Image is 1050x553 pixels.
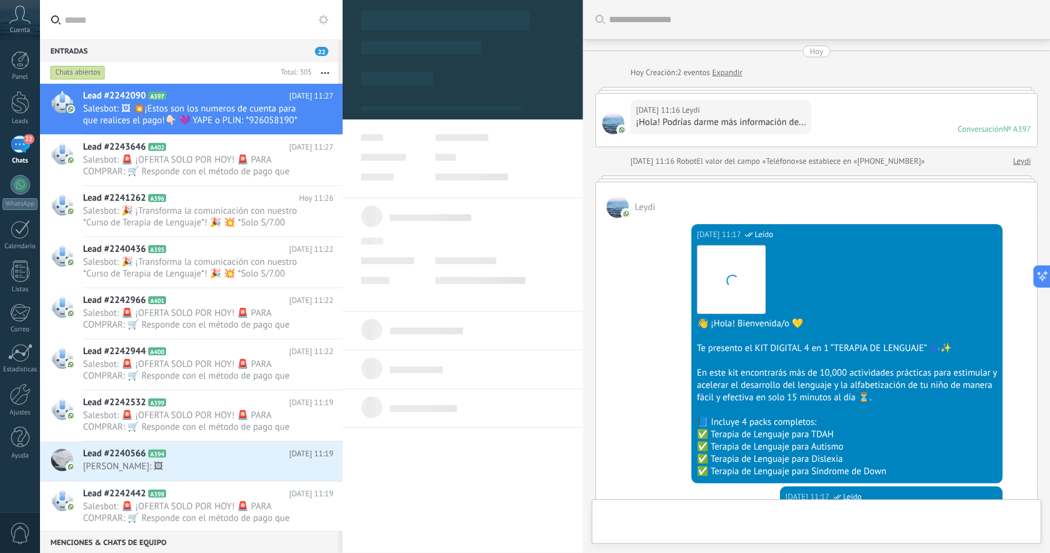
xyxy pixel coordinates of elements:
[83,448,146,460] span: Lead #2240566
[83,192,146,204] span: Lead #2241262
[697,453,997,466] div: ✅ Terapia de Lenguaje para Dislexia
[289,488,333,500] span: [DATE] 11:19
[697,466,997,478] div: ✅ Terapia de Lenguaje para Síndrome de Down
[66,462,75,471] img: com.amocrm.amocrmwa.svg
[622,209,630,218] img: com.amocrm.amocrmwa.svg
[66,503,75,511] img: com.amocrm.amocrmwa.svg
[630,67,646,79] div: Hoy
[148,194,166,202] span: A396
[40,390,343,441] a: Lead #2242532 A399 [DATE] 11:19 Salesbot: 🚨 ¡OFERTA SOLO POR HOY! 🚨 PARA COMPRAR: 🛒 Responde con ...
[636,104,682,116] div: [DATE] 11:16
[148,245,166,253] span: A393
[1003,124,1031,134] div: № A397
[66,105,75,113] img: com.amocrm.amocrmwa.svg
[299,192,333,204] span: Hoy 11:26
[755,228,773,241] span: Leído
[1013,155,1031,168] a: Leydi
[83,294,146,307] span: Lead #2242966
[148,92,166,100] span: A397
[40,442,343,481] a: Lead #2240566 A394 [DATE] 11:19 [PERSON_NAME]: 🖼
[2,198,38,210] div: WhatsApp
[66,258,75,267] img: com.amocrm.amocrmwa.svg
[810,46,824,57] div: Hoy
[66,360,75,369] img: com.amocrm.amocrmwa.svg
[83,256,310,280] span: Salesbot: 🎉 ¡Transforma la comunicación con nuestro *Curso de Terapia de Lenguaje*! 🎉 💥 *Solo S/7...
[697,367,997,404] div: En este kit encontrarás más de 10,000 actividades prácticas para estimular y acelerar el desarrol...
[697,228,743,241] div: [DATE] 11:17
[83,358,310,382] span: Salesbot: 🚨 ¡OFERTA SOLO POR HOY! 🚨 PARA COMPRAR: 🛒 Responde con el método de pago que prefieras ...
[697,441,997,453] div: ✅ Terapia de Lenguaje para Autismo
[2,326,38,334] div: Correo
[83,90,146,102] span: Lead #2242090
[83,307,310,331] span: Salesbot: 🚨 ¡OFERTA SOLO POR HOY! 🚨 PARA COMPRAR: 🛒 Responde con el método de pago que prefieras ...
[289,243,333,256] span: [DATE] 11:22
[83,488,146,500] span: Lead #2242442
[958,124,1003,134] div: Conversación
[83,103,310,126] span: Salesbot: 🖼 💥¡Estos son los numeros de cuenta para que realices el pago!👇🏻 💜 YAPE o PLIN: *926058...
[40,482,343,532] a: Lead #2242442 A398 [DATE] 11:19 Salesbot: 🚨 ¡OFERTA SOLO POR HOY! 🚨 PARA COMPRAR: 🛒 Responde con ...
[697,429,997,441] div: ✅ Terapia de Lenguaje para TDAH
[83,461,310,472] span: [PERSON_NAME]: 🖼
[66,207,75,216] img: com.amocrm.amocrmwa.svg
[10,26,30,34] span: Cuenta
[2,452,38,460] div: Ayuda
[83,243,146,256] span: Lead #2240436
[40,339,343,390] a: Lead #2242944 A400 [DATE] 11:22 Salesbot: 🚨 ¡OFERTA SOLO POR HOY! 🚨 PARA COMPRAR: 🛒 Responde con ...
[148,450,166,458] span: A394
[289,448,333,460] span: [DATE] 11:19
[696,155,799,168] span: El valor del campo «Teléfono»
[636,116,806,129] div: ¡Hola! Podrías darme más información de...
[83,205,310,228] span: Salesbot: 🎉 ¡Transforma la comunicación con nuestro *Curso de Terapia de Lenguaje*! 🎉 💥 *Solo S/7...
[289,294,333,307] span: [DATE] 11:22
[2,243,38,251] div: Calendario
[682,104,700,116] span: Leydi
[148,398,166,406] span: A399
[799,155,925,168] span: se establece en «[PHONE_NUMBER]»
[66,156,75,164] img: com.amocrm.amocrmwa.svg
[602,112,624,134] span: Leydi
[40,531,338,553] div: Menciones & Chats de equipo
[40,186,343,236] a: Lead #2241262 A396 Hoy 11:26 Salesbot: 🎉 ¡Transforma la comunicación con nuestro *Curso de Terapi...
[607,196,629,218] span: Leydi
[2,73,38,81] div: Panel
[83,141,146,153] span: Lead #2243646
[40,237,343,288] a: Lead #2240436 A393 [DATE] 11:22 Salesbot: 🎉 ¡Transforma la comunicación con nuestro *Curso de Ter...
[148,143,166,151] span: A402
[83,410,310,433] span: Salesbot: 🚨 ¡OFERTA SOLO POR HOY! 🚨 PARA COMPRAR: 🛒 Responde con el método de pago que prefieras ...
[83,501,310,524] span: Salesbot: 🚨 ¡OFERTA SOLO POR HOY! 🚨 PARA COMPRAR: 🛒 Responde con el método de pago que prefieras ...
[2,286,38,294] div: Listas
[83,345,146,358] span: Lead #2242944
[83,154,310,177] span: Salesbot: 🚨 ¡OFERTA SOLO POR HOY! 🚨 PARA COMPRAR: 🛒 Responde con el método de pago que prefieras ...
[697,416,997,429] div: 📘 Incluye 4 packs completos:
[83,397,146,409] span: Lead #2242532
[40,84,343,134] a: Lead #2242090 A397 [DATE] 11:27 Salesbot: 🖼 💥¡Estos son los numeros de cuenta para que realices e...
[630,67,742,79] div: Creación:
[50,65,105,80] div: Chats abiertos
[786,491,832,503] div: [DATE] 11:17
[843,491,862,503] span: Leído
[289,141,333,153] span: [DATE] 11:27
[2,366,38,374] div: Estadísticas
[148,347,166,355] span: A400
[40,135,343,185] a: Lead #2243646 A402 [DATE] 11:27 Salesbot: 🚨 ¡OFERTA SOLO POR HOY! 🚨 PARA COMPRAR: 🛒 Responde con ...
[40,39,338,62] div: Entradas
[618,126,626,134] img: com.amocrm.amocrmwa.svg
[635,201,655,213] span: Leydi
[697,318,997,330] div: 👋 ¡Hola! Bienvenida/o 💛
[23,134,34,144] span: 22
[315,47,328,56] span: 22
[40,288,343,339] a: Lead #2242966 A401 [DATE] 11:22 Salesbot: 🚨 ¡OFERTA SOLO POR HOY! 🚨 PARA COMPRAR: 🛒 Responde con ...
[148,296,166,304] span: A401
[677,67,710,79] span: 2 eventos
[66,411,75,420] img: com.amocrm.amocrmwa.svg
[276,67,312,79] div: Total: 305
[289,397,333,409] span: [DATE] 11:19
[712,67,742,79] a: Expandir
[2,118,38,126] div: Leads
[2,409,38,417] div: Ajustes
[697,342,997,355] div: Te presento el KIT DIGITAL 4 en 1 “TERAPIA DE LENGUAJE” 🗣️✨
[66,309,75,318] img: com.amocrm.amocrmwa.svg
[2,157,38,165] div: Chats
[289,90,333,102] span: [DATE] 11:27
[148,490,166,498] span: A398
